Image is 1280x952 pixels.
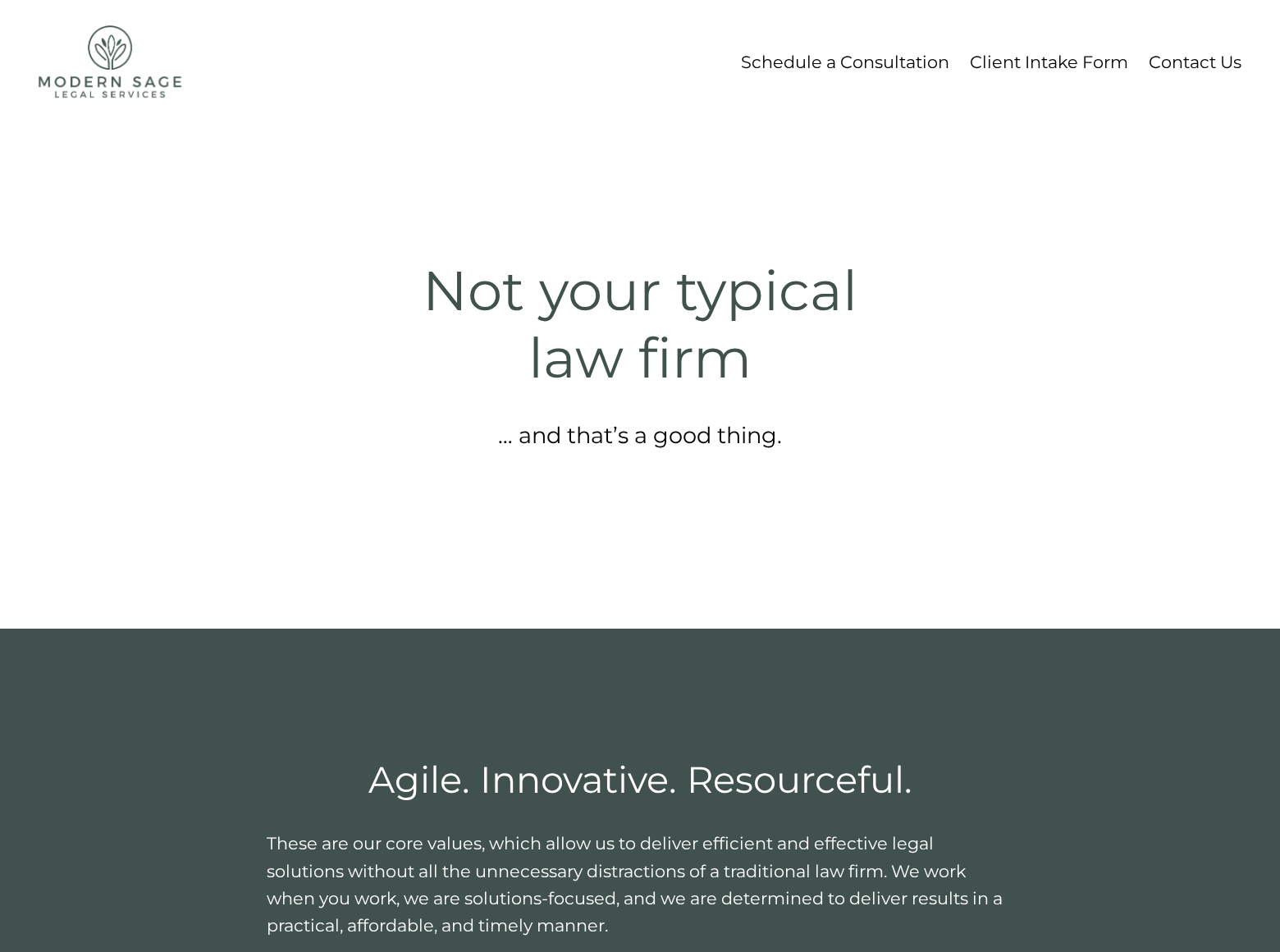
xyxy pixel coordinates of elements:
a: Contact Us [1149,46,1241,76]
p: … and that’s a good thing. [66,418,1214,454]
a: Schedule a Consultation [741,46,949,76]
img: Modern Sage Legal Services [39,25,182,98]
h2: Agile. Innovative. Resourceful. [267,756,1013,803]
h1: Not your typical law firm [66,257,1214,391]
a: Client Intake Form [970,46,1128,76]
